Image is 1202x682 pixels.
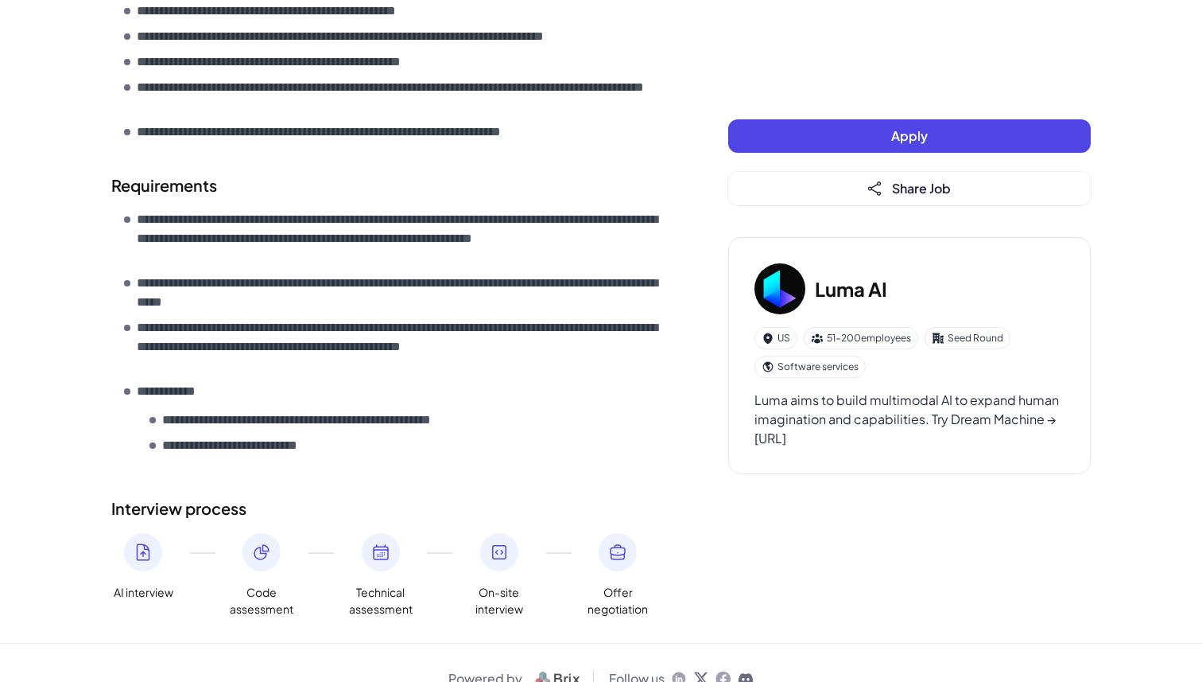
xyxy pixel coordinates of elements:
h2: Requirements [111,173,665,197]
button: Share Job [728,172,1091,205]
span: Code assessment [230,584,293,618]
div: Seed Round [925,327,1010,349]
span: AI interview [114,584,173,601]
h2: Interview process [111,497,665,520]
span: On-site interview [467,584,531,618]
span: Apply [891,127,928,144]
div: 51-200 employees [804,327,918,349]
div: US [754,327,797,349]
span: Share Job [892,180,951,197]
button: Apply [728,119,1091,153]
h3: Luma AI [815,275,887,303]
span: Technical assessment [349,584,413,618]
span: Offer negotiation [586,584,649,618]
div: Luma aims to build multimodal AI to expand human imagination and capabilities. Try Dream Machine ... [754,391,1064,448]
img: Lu [754,263,805,314]
div: Software services [754,356,866,378]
